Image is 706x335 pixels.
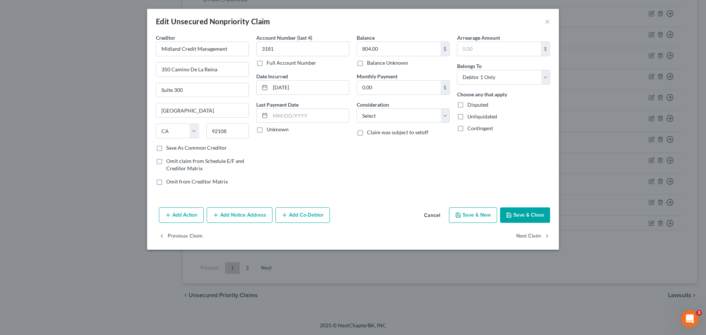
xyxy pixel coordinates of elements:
button: Add Notice Address [207,207,272,223]
button: Add Action [159,207,204,223]
div: $ [441,42,449,56]
button: Add Co-Debtor [275,207,330,223]
label: Balance [357,34,375,42]
input: Apt, Suite, etc... [156,83,249,97]
label: Choose any that apply [457,90,507,98]
span: Claim was subject to setoff [367,129,428,135]
input: MM/DD/YYYY [270,109,349,123]
button: × [545,17,550,26]
input: Enter address... [156,63,249,76]
button: Next Claim [516,229,550,244]
button: Previous Claim [159,229,203,244]
button: Save & New [449,207,497,223]
span: Disputed [467,101,488,108]
span: Omit claim from Schedule E/F and Creditor Matrix [166,158,244,171]
span: Creditor [156,35,175,41]
label: Arrearage Amount [457,34,500,42]
div: Edit Unsecured Nonpriority Claim [156,16,270,26]
span: Unliquidated [467,113,497,120]
input: Search creditor by name... [156,42,249,56]
input: XXXX [256,42,349,56]
label: Last Payment Date [256,101,299,108]
input: 0.00 [457,42,541,56]
iframe: Intercom live chat [681,310,699,328]
input: 0.00 [357,81,441,95]
label: Monthly Payment [357,72,397,80]
label: Save As Common Creditor [166,144,227,152]
div: $ [541,42,550,56]
span: Belongs To [457,63,482,69]
label: Unknown [267,126,289,133]
input: Enter zip... [206,124,249,138]
div: $ [441,81,449,95]
label: Balance Unknown [367,59,408,67]
button: Save & Close [500,207,550,223]
input: 0.00 [357,42,441,56]
span: 3 [696,310,702,316]
label: Full Account Number [267,59,316,67]
label: Consideration [357,101,389,108]
label: Date Incurred [256,72,288,80]
span: Omit from Creditor Matrix [166,178,228,185]
span: Contingent [467,125,493,131]
button: Cancel [418,208,446,223]
input: Enter city... [156,103,249,117]
input: MM/DD/YYYY [270,81,349,95]
label: Account Number (last 4) [256,34,312,42]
